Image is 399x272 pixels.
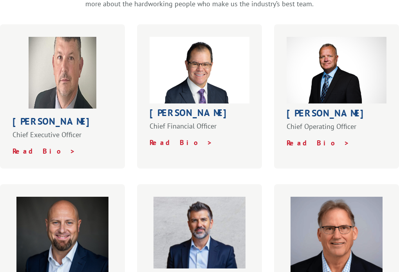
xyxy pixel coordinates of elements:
img: dm-profile-website [153,197,246,268]
img: Roger_Silva [150,37,249,103]
a: Read Bio > [13,147,76,156]
p: Chief Financial Officer [150,121,249,138]
a: Read Bio > [287,138,350,147]
strong: [PERSON_NAME] [287,107,370,119]
p: Chief Executive Officer [13,130,112,147]
h1: [PERSON_NAME] [150,108,249,121]
h1: [PERSON_NAME] [13,117,112,130]
img: bobkenna-profilepic [29,37,97,109]
img: Greg Laminack [287,37,386,103]
a: Read Bio > [150,138,213,147]
p: Chief Operating Officer [287,122,386,138]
